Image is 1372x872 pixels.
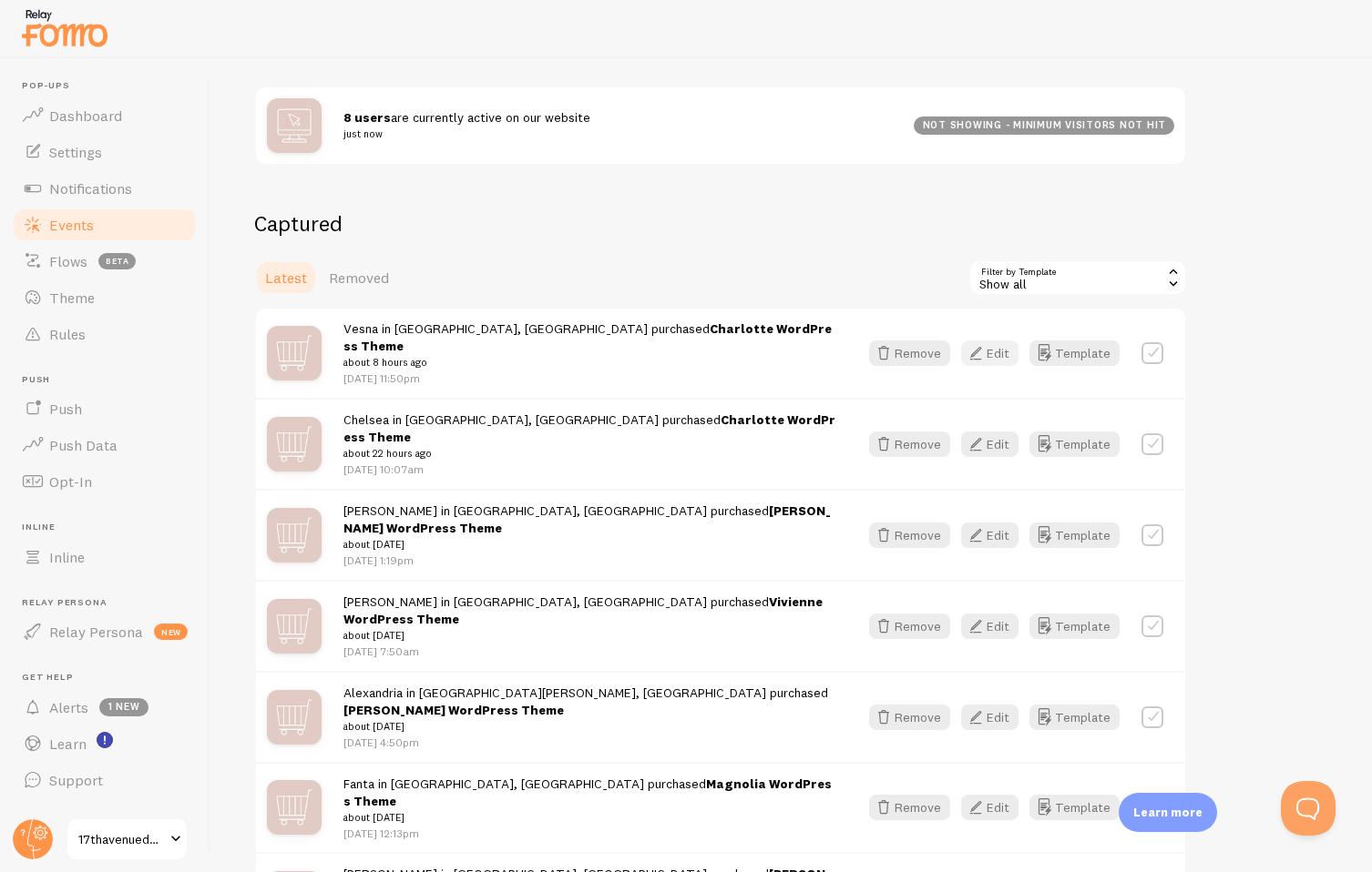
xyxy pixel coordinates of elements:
[961,705,1029,730] a: Edit
[22,672,199,684] span: Get Help
[343,445,836,461] small: about 22 hours ago
[49,325,86,343] span: Rules
[99,698,148,716] span: 1 new
[265,269,307,287] span: Latest
[11,725,199,762] a: Learn
[49,252,87,270] span: Flows
[343,411,836,462] span: Chelsea in [GEOGRAPHIC_DATA], [GEOGRAPHIC_DATA] purchased
[343,593,836,644] span: [PERSON_NAME] in [GEOGRAPHIC_DATA], [GEOGRAPHIC_DATA] purchased
[49,472,92,491] span: Opt-In
[343,776,832,809] a: Magnolia WordPress Theme
[254,209,1187,238] h2: Captured
[343,553,836,568] p: [DATE] 1:19pm
[22,374,199,386] span: Push
[1133,804,1203,821] p: Learn more
[19,5,110,51] img: fomo-relay-logo-orange.svg
[329,269,389,287] span: Removed
[869,613,950,639] button: Remove
[49,436,118,454] span: Push Data
[11,390,199,427] a: Push
[869,431,950,457] button: Remove
[343,644,836,659] p: [DATE] 7:50am
[1029,522,1120,548] button: Template
[1281,781,1336,836] iframe: Help Scout Beacon - Open
[11,134,199,170] a: Settings
[49,698,88,716] span: Alerts
[343,126,892,142] small: just now
[1119,793,1217,832] div: Learn more
[343,109,892,143] span: are currently active on our website
[11,427,199,463] a: Push Data
[343,536,836,553] small: about [DATE]
[961,795,1029,820] a: Edit
[267,326,322,380] img: mX0F4IvwRGqjVoppAqZG
[961,522,1019,548] button: Edit
[343,718,836,735] small: about [DATE]
[267,508,322,563] img: mX0F4IvwRGqjVoppAqZG
[869,522,950,548] button: Remove
[343,735,836,750] p: [DATE] 4:50pm
[97,732,113,748] svg: <p>Watch New Feature Tutorials!</p>
[22,80,199,92] span: Pop-ups
[11,539,199,575] a: Inline
[343,702,564,718] a: [PERSON_NAME] WordPress Theme
[267,98,322,153] img: bo9btcNLRnCUU1uKyLgF
[11,463,199,500] a: Opt-In
[49,216,94,234] span: Events
[1029,340,1120,366] button: Template
[869,795,950,820] button: Remove
[49,400,82,418] span: Push
[961,613,1029,639] a: Edit
[267,780,322,835] img: mX0F4IvwRGqjVoppAqZG
[961,522,1029,548] a: Edit
[961,613,1019,639] button: Edit
[49,771,103,789] span: Support
[11,613,199,650] a: Relay Persona new
[98,253,136,269] span: beta
[49,179,132,198] span: Notifications
[961,340,1029,366] a: Edit
[914,117,1174,135] div: not showing - minimum visitors not hit
[961,340,1019,366] button: Edit
[343,809,836,826] small: about [DATE]
[267,417,322,471] img: mX0F4IvwRGqjVoppAqZG
[66,817,189,861] a: 17thavenuedesigns
[267,599,322,654] img: mX0F4IvwRGqjVoppAqZG
[343,776,836,826] span: Fanta in [GEOGRAPHIC_DATA], [GEOGRAPHIC_DATA] purchased
[49,143,102,161] span: Settings
[343,627,836,644] small: about [DATE]
[154,624,188,640] span: new
[267,690,322,745] img: mX0F4IvwRGqjVoppAqZG
[11,207,199,243] a: Events
[869,705,950,730] button: Remove
[1029,795,1120,820] button: Template
[343,411,835,445] a: Charlotte WordPress Theme
[11,170,199,207] a: Notifications
[343,461,836,477] p: [DATE] 10:07am
[49,735,87,753] span: Learn
[11,97,199,134] a: Dashboard
[343,370,836,386] p: [DATE] 11:50pm
[869,340,950,366] button: Remove
[343,502,836,553] span: [PERSON_NAME] in [GEOGRAPHIC_DATA], [GEOGRAPHIC_DATA] purchased
[49,289,95,307] span: Theme
[343,684,836,735] span: Alexandria in [GEOGRAPHIC_DATA][PERSON_NAME], [GEOGRAPHIC_DATA] purchased
[343,354,836,370] small: about 8 hours ago
[343,826,836,841] p: [DATE] 12:13pm
[11,279,199,316] a: Theme
[49,106,122,125] span: Dashboard
[961,431,1019,457] button: Edit
[1029,705,1120,730] a: Template
[343,320,836,371] span: Vesna in [GEOGRAPHIC_DATA], [GEOGRAPHIC_DATA] purchased
[22,597,199,609] span: Relay Persona
[343,593,823,627] a: Vivienne WordPress Theme
[1029,613,1120,639] button: Template
[318,259,400,296] a: Removed
[49,548,85,566] span: Inline
[1029,431,1120,457] button: Template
